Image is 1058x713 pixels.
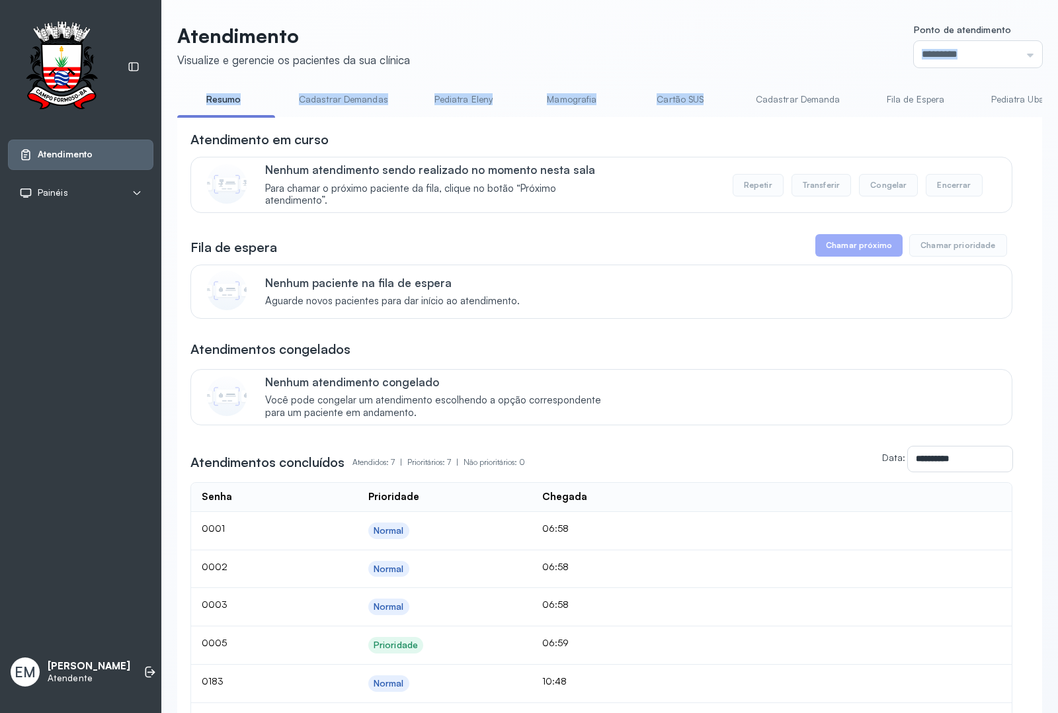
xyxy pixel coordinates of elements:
[202,675,224,687] span: 0183
[882,452,905,463] label: Data:
[464,453,525,472] p: Não prioritários: 0
[914,24,1011,35] span: Ponto de atendimento
[265,394,615,419] span: Você pode congelar um atendimento escolhendo a opção correspondente para um paciente em andamento.
[48,660,130,673] p: [PERSON_NAME]
[190,340,350,358] h3: Atendimentos congelados
[374,640,418,651] div: Prioridade
[374,678,404,689] div: Normal
[202,523,225,534] span: 0001
[202,561,227,572] span: 0002
[456,457,458,467] span: |
[207,376,247,416] img: Imagem de CalloutCard
[542,523,569,534] span: 06:58
[407,453,464,472] p: Prioritários: 7
[265,295,520,308] span: Aguarde novos pacientes para dar início ao atendimento.
[374,601,404,612] div: Normal
[265,183,615,208] span: Para chamar o próximo paciente da fila, clique no botão “Próximo atendimento”.
[542,675,567,687] span: 10:48
[542,637,569,648] span: 06:59
[542,561,569,572] span: 06:58
[859,174,918,196] button: Congelar
[177,53,410,67] div: Visualize e gerencie os pacientes da sua clínica
[177,24,410,48] p: Atendimento
[48,673,130,684] p: Atendente
[207,164,247,204] img: Imagem de CalloutCard
[38,149,93,160] span: Atendimento
[815,234,903,257] button: Chamar próximo
[14,21,109,113] img: Logotipo do estabelecimento
[286,89,401,110] a: Cadastrar Demandas
[870,89,962,110] a: Fila de Espera
[368,491,419,503] div: Prioridade
[265,375,615,389] p: Nenhum atendimento congelado
[926,174,982,196] button: Encerrar
[19,148,142,161] a: Atendimento
[265,163,615,177] p: Nenhum atendimento sendo realizado no momento nesta sala
[207,271,247,310] img: Imagem de CalloutCard
[265,276,520,290] p: Nenhum paciente na fila de espera
[202,491,232,503] div: Senha
[542,491,587,503] div: Chegada
[374,564,404,575] div: Normal
[733,174,784,196] button: Repetir
[400,457,402,467] span: |
[909,234,1007,257] button: Chamar prioridade
[743,89,854,110] a: Cadastrar Demanda
[374,525,404,536] div: Normal
[634,89,727,110] a: Cartão SUS
[177,89,270,110] a: Resumo
[202,599,227,610] span: 0003
[190,130,329,149] h3: Atendimento em curso
[792,174,852,196] button: Transferir
[190,238,277,257] h3: Fila de espera
[526,89,618,110] a: Mamografia
[38,187,68,198] span: Painéis
[352,453,407,472] p: Atendidos: 7
[417,89,510,110] a: Pediatra Eleny
[202,637,227,648] span: 0005
[190,453,345,472] h3: Atendimentos concluídos
[542,599,569,610] span: 06:58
